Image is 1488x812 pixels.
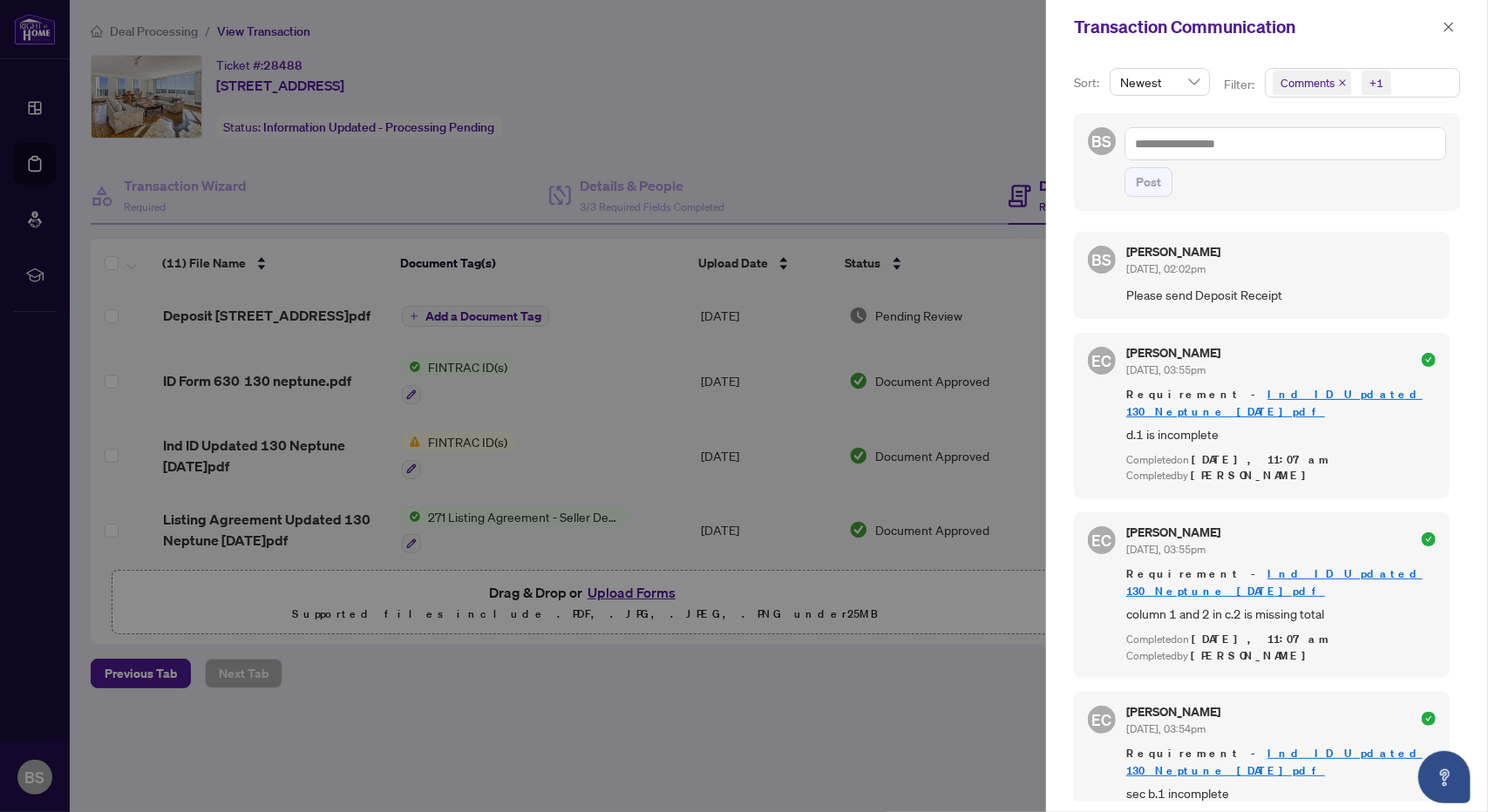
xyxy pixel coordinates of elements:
[1126,783,1436,803] span: sec b.1 incomplete
[1443,21,1455,33] span: close
[1224,75,1257,94] p: Filter:
[1126,604,1436,624] span: column 1 and 2 in c.2 is missing total
[1273,71,1351,95] span: Comments
[1126,526,1220,538] h5: [PERSON_NAME]
[1126,347,1220,359] h5: [PERSON_NAME]
[1126,543,1206,556] span: [DATE], 03:55pm
[1092,129,1112,153] span: BS
[1126,746,1423,778] a: Ind ID Updated 130 Neptune [DATE]pdf
[1422,532,1436,546] span: check-circle
[1126,285,1436,305] span: Please send Deposit Receipt
[1369,74,1383,91] div: +1
[1126,246,1220,258] h5: [PERSON_NAME]
[1074,73,1103,92] p: Sort:
[1192,632,1331,646] span: [DATE], 11:07am
[1092,348,1112,373] span: EC
[1191,468,1315,483] span: [PERSON_NAME]
[1422,353,1436,367] span: check-circle
[1126,424,1436,444] span: d.1 is incomplete
[1338,78,1347,87] span: close
[1126,632,1436,648] div: Completed on
[1126,648,1436,665] div: Completed by
[1126,262,1206,275] span: [DATE], 02:02pm
[1281,74,1335,91] span: Comments
[1126,452,1436,469] div: Completed on
[1092,247,1112,272] span: BS
[1124,167,1172,197] button: Post
[1126,468,1436,484] div: Completed by
[1126,706,1220,718] h5: [PERSON_NAME]
[1126,722,1206,735] span: [DATE], 03:54pm
[1074,14,1437,40] div: Transaction Communication
[1092,707,1112,732] span: EC
[1126,387,1423,419] a: Ind ID Updated 130 Neptune [DATE]pdf
[1191,648,1315,663] span: [PERSON_NAME]
[1422,712,1436,726] span: check-circle
[1126,565,1436,600] span: Requirement -
[1418,751,1471,803] button: Open asap
[1126,363,1206,376] span: [DATE], 03:55pm
[1126,745,1436,780] span: Requirement -
[1120,69,1199,95] span: Newest
[1126,566,1423,599] a: Ind ID Updated 130 Neptune [DATE]pdf
[1126,386,1436,421] span: Requirement -
[1092,528,1112,552] span: EC
[1192,452,1331,467] span: [DATE], 11:07am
